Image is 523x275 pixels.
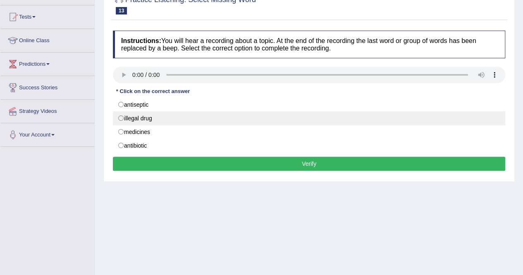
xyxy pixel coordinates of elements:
[113,87,193,95] div: * Click on the correct answer
[0,5,95,26] a: Tests
[116,7,127,14] span: 13
[113,111,505,125] label: illegal drug
[113,125,505,139] label: medicines
[121,37,161,44] b: Instructions:
[113,157,505,171] button: Verify
[113,139,505,153] label: antibiotic
[0,76,95,97] a: Success Stories
[0,123,95,144] a: Your Account
[0,100,95,120] a: Strategy Videos
[113,31,505,58] h4: You will hear a recording about a topic. At the end of the recording the last word or group of wo...
[0,53,95,73] a: Predictions
[113,98,505,112] label: antiseptic
[0,29,95,50] a: Online Class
